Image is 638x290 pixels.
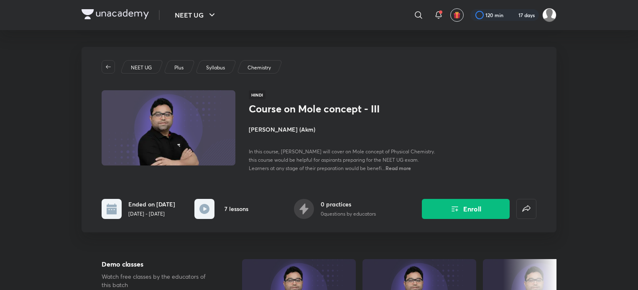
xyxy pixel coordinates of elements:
img: surabhi [542,8,556,22]
button: Enroll [422,199,510,219]
p: Syllabus [206,64,225,71]
h1: Course on Mole concept - III [249,103,385,115]
h6: 0 practices [321,200,376,209]
p: Plus [174,64,184,71]
button: false [516,199,536,219]
p: Chemistry [248,64,271,71]
img: streak [508,11,517,19]
a: Company Logo [82,9,149,21]
h5: Demo classes [102,259,215,269]
button: NEET UG [170,7,222,23]
button: avatar [450,8,464,22]
p: Watch free classes by the educators of this batch [102,272,215,289]
span: In this course, [PERSON_NAME] will cover on Mole concept of Physical Chemistry. this course would... [249,148,435,171]
a: Syllabus [205,64,227,71]
h6: Ended on [DATE] [128,200,175,209]
a: NEET UG [130,64,153,71]
img: avatar [453,11,461,19]
span: Hindi [249,90,265,99]
h6: 7 lessons [225,204,248,213]
p: 0 questions by educators [321,210,376,218]
img: Thumbnail [100,89,237,166]
img: Company Logo [82,9,149,19]
h4: [PERSON_NAME] (Akm) [249,125,436,134]
a: Plus [173,64,185,71]
p: [DATE] - [DATE] [128,210,175,218]
span: Read more [385,165,411,171]
a: Chemistry [246,64,273,71]
p: NEET UG [131,64,152,71]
